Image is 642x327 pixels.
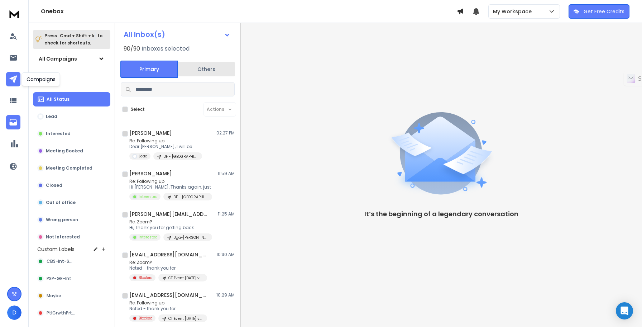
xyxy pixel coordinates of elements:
p: Noted - thank you for [129,265,207,271]
p: Wrong person [46,217,78,223]
button: PSP-GR-Int [33,271,110,286]
p: 10:29 AM [216,292,235,298]
p: DF - [GEOGRAPHIC_DATA] - FU.1.2 [163,154,198,159]
p: Get Free Credits [584,8,624,15]
p: Interested [139,234,158,240]
h3: Custom Labels [37,246,75,253]
div: Campaigns [22,72,60,86]
button: Wrong person [33,213,110,227]
p: 02:27 PM [216,130,235,136]
p: Uga-[PERSON_NAME]-[PERSON_NAME]-[GEOGRAPHIC_DATA] [173,235,208,240]
p: It’s the beginning of a legendary conversation [364,209,518,219]
p: Re: Following up [129,179,212,184]
p: DF - [GEOGRAPHIC_DATA] - FU.1.2 [173,194,208,200]
img: logo [7,7,21,20]
button: Meeting Booked [33,144,110,158]
h1: Onebox [41,7,457,16]
button: PtlGrwthPrtnr [33,306,110,320]
p: Meeting Completed [46,165,92,171]
p: Press to check for shortcuts. [44,32,102,47]
h3: Filters [33,78,110,88]
label: Select [131,106,145,112]
p: Meeting Booked [46,148,83,154]
button: Out of office [33,195,110,210]
button: All Campaigns [33,52,110,66]
p: Interested [139,194,158,199]
p: 11:25 AM [218,211,235,217]
p: Dear [PERSON_NAME], I will be [129,144,202,150]
h3: Inboxes selected [142,44,190,53]
p: 10:30 AM [216,252,235,257]
p: Blocked [139,275,153,280]
p: Lead [139,153,148,159]
span: 90 / 90 [124,44,140,53]
p: My Workspace [493,8,535,15]
h1: [PERSON_NAME][EMAIL_ADDRESS][DOMAIN_NAME] [129,210,208,218]
button: Not Interested [33,230,110,244]
button: Closed [33,178,110,193]
button: Interested [33,127,110,141]
p: All Status [47,96,70,102]
h1: All Inbox(s) [124,31,165,38]
p: Hi [PERSON_NAME], Thanks again, just [129,184,212,190]
p: Noted - thank you for [129,306,207,312]
p: Out of office [46,200,76,205]
h1: [EMAIL_ADDRESS][DOMAIN_NAME] [129,251,208,258]
button: Get Free Credits [569,4,629,19]
span: Cmd + Shift + k [59,32,96,40]
button: Others [178,61,235,77]
h1: [PERSON_NAME] [129,129,172,137]
button: CBS-Int-Sell [33,254,110,269]
p: Blocked [139,316,153,321]
button: D [7,305,21,320]
button: All Inbox(s) [118,27,236,42]
div: Open Intercom Messenger [616,302,633,319]
p: CT Event [DATE] v2 FU.2 [168,316,203,321]
p: Closed [46,183,62,188]
p: 11:59 AM [217,171,235,176]
p: Interested [46,131,71,137]
h1: [EMAIL_ADDRESS][DOMAIN_NAME] [129,292,208,299]
span: CBS-Int-Sell [47,259,74,264]
p: CT Event [DATE] v2 FU.2 [168,275,203,281]
p: Re: Following up [129,300,207,306]
p: Re: Zoom? [129,219,212,225]
p: Hi, Thank you for getting back [129,225,212,231]
button: Maybe [33,289,110,303]
button: All Status [33,92,110,106]
p: Not Interested [46,234,80,240]
span: PSP-GR-Int [47,276,71,281]
button: Primary [120,61,178,78]
button: Lead [33,109,110,124]
p: Re: Following up [129,138,202,144]
p: Lead [46,114,57,119]
button: Meeting Completed [33,161,110,175]
h1: [PERSON_NAME] [129,170,172,177]
span: PtlGrwthPrtnr [47,310,76,316]
span: Maybe [47,293,61,299]
p: Re: Zoom? [129,260,207,265]
h1: All Campaigns [39,55,77,62]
